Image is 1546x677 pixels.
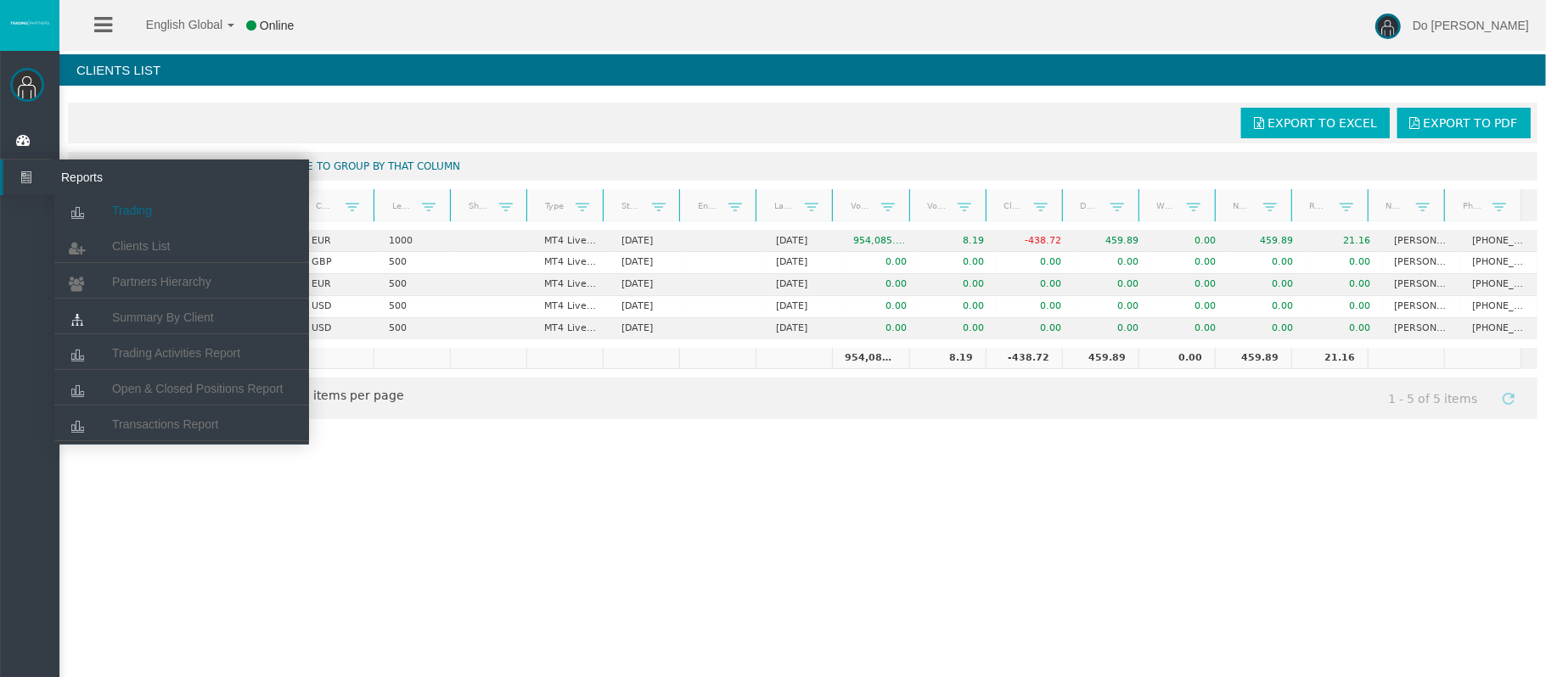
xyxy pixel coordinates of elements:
a: Real equity [1299,195,1340,218]
td: 0.00 [919,318,996,339]
td: 0.00 [1150,296,1228,318]
td: 0.00 [1228,318,1305,339]
td: EUR [300,274,377,296]
td: 0.00 [1150,252,1228,274]
a: Closed PNL [993,195,1034,218]
a: Withdrawals [1146,195,1187,218]
a: Transactions Report [54,409,309,439]
td: 0.00 [1138,348,1215,370]
td: 1000 [377,230,454,252]
td: 0.00 [841,274,919,296]
td: 0.00 [996,296,1073,318]
span: English Global [124,18,222,31]
td: [PERSON_NAME] [1383,318,1460,339]
span: Transactions Report [112,417,219,431]
a: Refresh [1494,383,1523,411]
td: 0.00 [919,252,996,274]
td: 459.89 [1215,348,1291,370]
td: 0.00 [1306,296,1383,318]
a: End Date [688,195,728,218]
td: MT4 LiveFloatingSpreadAccount [532,274,610,296]
td: 0.00 [1306,252,1383,274]
td: 21.16 [1306,230,1383,252]
a: Partners Hierarchy [54,266,309,297]
td: USD [300,296,377,318]
td: 0.00 [919,274,996,296]
a: Volume [840,195,881,218]
a: Last trade date [764,195,805,218]
td: [PERSON_NAME] [1383,296,1460,318]
td: 0.00 [1228,252,1305,274]
img: user-image [1375,14,1401,39]
a: Phone [1452,195,1493,218]
a: Trading Activities Report [54,338,309,368]
td: 0.00 [841,318,919,339]
a: Leverage [382,194,423,218]
span: Export to Excel [1268,116,1377,130]
span: Summary By Client [112,311,214,324]
td: 500 [377,296,454,318]
td: 459.89 [1073,230,1150,252]
td: 0.00 [1150,274,1228,296]
td: 0.00 [841,296,919,318]
td: [DATE] [764,274,841,296]
td: [PERSON_NAME] [1383,230,1460,252]
td: MT4 LiveFloatingSpreadAccount [532,296,610,318]
td: 0.00 [1073,318,1150,339]
td: 0.00 [996,252,1073,274]
a: Currency [306,195,346,218]
td: 500 [377,252,454,274]
span: items per page [233,383,404,411]
td: 954,085.74 [841,230,919,252]
td: 500 [377,318,454,339]
td: -438.72 [986,348,1062,370]
span: Clients List [112,239,170,253]
td: [PHONE_NUMBER] [1460,318,1538,339]
a: Type [535,195,576,218]
a: Open & Closed Positions Report [54,373,309,404]
span: Partners Hierarchy [112,275,211,288]
td: [PERSON_NAME] [1383,252,1460,274]
td: [PERSON_NAME] [1383,274,1460,296]
td: [DATE] [764,252,841,274]
td: [PHONE_NUMBER] [1460,252,1538,274]
td: 0.00 [1073,252,1150,274]
td: 21.16 [1291,348,1368,370]
span: Online [260,19,294,32]
td: [DATE] [610,230,687,252]
td: EUR [300,230,377,252]
a: Net deposits [1223,195,1263,218]
a: Deposits [1070,195,1110,218]
td: [DATE] [764,296,841,318]
td: 0.00 [919,296,996,318]
td: [DATE] [764,230,841,252]
span: 1 - 5 of 5 items [1373,383,1493,414]
a: Trading [54,195,309,226]
h4: Clients List [59,54,1546,86]
td: 459.89 [1062,348,1138,370]
span: Open & Closed Positions Report [112,382,284,395]
a: Export to PDF [1397,108,1531,138]
span: Reports [48,159,215,195]
span: Export to PDF [1424,116,1518,130]
span: Refresh [1502,392,1515,406]
img: logo.svg [8,20,51,26]
a: Summary By Client [54,302,309,333]
a: Short Code [458,195,499,218]
td: [DATE] [764,318,841,339]
a: Export to Excel [1241,108,1390,138]
a: Volume lots [917,195,958,218]
td: 0.00 [1150,318,1228,339]
span: Do [PERSON_NAME] [1413,19,1529,32]
td: 0.00 [1228,274,1305,296]
td: 0.00 [1228,296,1305,318]
td: [DATE] [610,296,687,318]
td: -438.72 [996,230,1073,252]
td: 0.00 [996,318,1073,339]
td: [PHONE_NUMBER] [1460,296,1538,318]
a: Reports [3,159,309,195]
td: MT4 LiveFloatingSpreadAccount [532,318,610,339]
td: 0.00 [1150,230,1228,252]
td: GBP [300,252,377,274]
td: [DATE] [610,318,687,339]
